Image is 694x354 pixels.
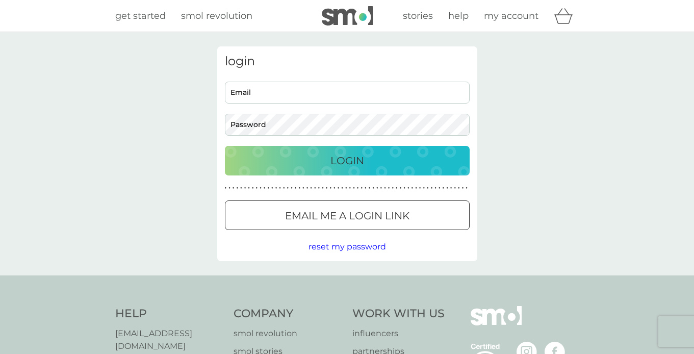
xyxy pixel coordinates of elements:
p: ● [236,186,238,191]
p: ● [466,186,468,191]
p: ● [357,186,359,191]
p: ● [423,186,425,191]
img: smol [322,6,373,26]
p: ● [431,186,433,191]
a: influencers [352,327,445,340]
p: ● [392,186,394,191]
a: smol revolution [234,327,342,340]
p: ● [419,186,421,191]
p: ● [345,186,347,191]
p: ● [439,186,441,191]
p: ● [427,186,429,191]
p: ● [314,186,316,191]
p: ● [233,186,235,191]
a: smol revolution [181,9,252,23]
button: Login [225,146,470,175]
p: ● [434,186,436,191]
span: smol revolution [181,10,252,21]
p: ● [415,186,417,191]
img: smol [471,306,522,341]
p: ● [454,186,456,191]
button: reset my password [309,240,386,254]
p: ● [240,186,242,191]
p: ● [310,186,312,191]
p: ● [302,186,304,191]
h4: Work With Us [352,306,445,322]
span: reset my password [309,242,386,251]
p: ● [275,186,277,191]
p: ● [271,186,273,191]
a: stories [403,9,433,23]
p: ● [462,186,464,191]
span: help [448,10,469,21]
p: ● [361,186,363,191]
a: my account [484,9,538,23]
p: ● [450,186,452,191]
p: ● [412,186,414,191]
p: ● [225,186,227,191]
p: ● [369,186,371,191]
button: Email me a login link [225,200,470,230]
p: ● [256,186,258,191]
p: ● [298,186,300,191]
p: ● [388,186,390,191]
p: ● [365,186,367,191]
p: ● [228,186,230,191]
a: get started [115,9,166,23]
p: ● [443,186,445,191]
p: ● [244,186,246,191]
p: ● [380,186,382,191]
span: stories [403,10,433,21]
p: ● [322,186,324,191]
p: Login [330,153,364,169]
p: ● [341,186,343,191]
p: ● [384,186,386,191]
p: ● [252,186,254,191]
p: ● [329,186,331,191]
h4: Help [115,306,224,322]
p: ● [403,186,405,191]
p: ● [318,186,320,191]
p: ● [372,186,374,191]
p: ● [400,186,402,191]
h3: login [225,54,470,69]
p: ● [279,186,281,191]
p: ● [326,186,328,191]
p: ● [260,186,262,191]
p: ● [407,186,409,191]
p: ● [338,186,340,191]
p: ● [458,186,460,191]
p: ● [349,186,351,191]
p: ● [291,186,293,191]
p: ● [264,186,266,191]
p: ● [287,186,289,191]
p: ● [295,186,297,191]
p: ● [353,186,355,191]
p: ● [376,186,378,191]
p: Email me a login link [285,208,409,224]
p: ● [333,186,336,191]
p: ● [248,186,250,191]
div: basket [554,6,579,26]
p: ● [306,186,309,191]
a: help [448,9,469,23]
span: get started [115,10,166,21]
p: ● [446,186,448,191]
p: ● [267,186,269,191]
a: [EMAIL_ADDRESS][DOMAIN_NAME] [115,327,224,353]
h4: Company [234,306,342,322]
p: ● [396,186,398,191]
p: ● [283,186,285,191]
span: my account [484,10,538,21]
